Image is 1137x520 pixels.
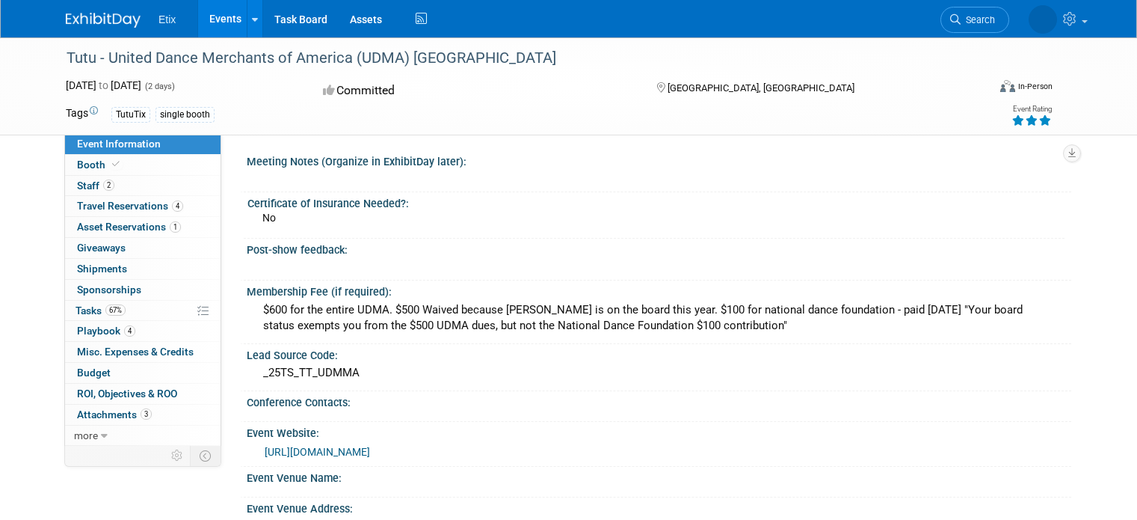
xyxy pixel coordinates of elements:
[103,180,114,191] span: 2
[77,200,183,212] span: Travel Reservations
[247,467,1071,486] div: Event Venue Name:
[155,107,215,123] div: single booth
[76,305,126,316] span: Tasks
[66,13,141,28] img: ExhibitDay
[96,79,111,91] span: to
[77,180,114,192] span: Staff
[940,7,1009,33] a: Search
[77,284,141,296] span: Sponsorships
[164,446,191,465] td: Personalize Event Tab Strip
[247,150,1071,169] div: Meeting Notes (Organize in ExhibitDay later):
[65,176,221,196] a: Staff2
[65,280,221,300] a: Sponsorships
[77,263,127,275] span: Shipments
[66,79,141,91] span: [DATE] [DATE]
[247,239,1071,257] div: Post-show feedback:
[247,344,1071,363] div: Lead Source Code:
[668,82,854,94] span: [GEOGRAPHIC_DATA], [GEOGRAPHIC_DATA]
[65,405,221,425] a: Attachments3
[61,45,969,72] div: Tutu - United Dance Merchants of America (UDMA) [GEOGRAPHIC_DATA]
[77,138,161,150] span: Event Information
[262,212,276,224] span: No
[144,82,175,91] span: (2 days)
[961,14,995,25] span: Search
[65,363,221,383] a: Budget
[65,342,221,362] a: Misc. Expenses & Credits
[65,321,221,341] a: Playbook4
[1029,5,1057,34] img: Lakisha Cooper
[65,301,221,321] a: Tasks67%
[141,409,152,420] span: 3
[258,361,1060,385] div: _25TS_TT_UDMMA
[247,422,1071,441] div: Event Website:
[247,498,1071,516] div: Event Venue Address:
[1017,81,1053,92] div: In-Person
[318,78,632,104] div: Committed
[77,221,181,233] span: Asset Reservations
[124,325,135,337] span: 4
[247,281,1071,299] div: Membership Fee (if required):
[65,134,221,154] a: Event Information
[112,160,120,168] i: Booth reservation complete
[74,429,98,441] span: more
[77,242,126,254] span: Giveaways
[65,238,221,258] a: Giveaways
[265,446,370,458] a: [URL][DOMAIN_NAME]
[77,159,123,171] span: Booth
[77,325,135,337] span: Playbook
[111,107,150,123] div: TutuTix
[247,192,1064,211] div: Certificate of Insurance Needed?:
[77,346,194,358] span: Misc. Expenses & Credits
[191,446,221,465] td: Toggle Event Tabs
[65,259,221,279] a: Shipments
[77,388,177,400] span: ROI, Objectives & ROO
[105,305,126,316] span: 67%
[907,78,1053,100] div: Event Format
[65,217,221,237] a: Asset Reservations1
[1000,80,1015,92] img: Format-Inperson.png
[65,155,221,175] a: Booth
[66,105,98,123] td: Tags
[65,196,221,216] a: Travel Reservations4
[77,367,111,379] span: Budget
[172,201,183,212] span: 4
[1011,105,1052,113] div: Event Rating
[258,299,1060,338] div: $600 for the entire UDMA. $500 Waived because [PERSON_NAME] is on the board this year. $100 for n...
[170,221,181,233] span: 1
[247,391,1071,410] div: Conference Contacts:
[65,426,221,446] a: more
[65,384,221,404] a: ROI, Objectives & ROO
[158,13,176,25] span: Etix
[77,409,152,420] span: Attachments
